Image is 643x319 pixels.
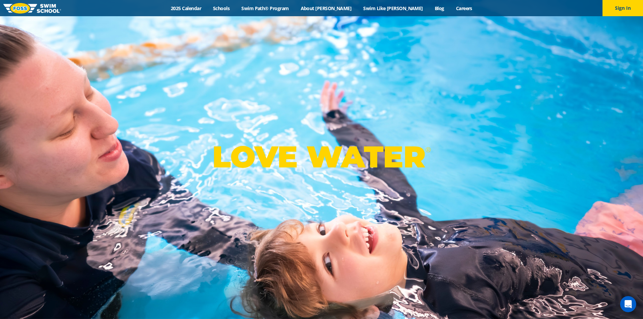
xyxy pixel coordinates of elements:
a: Swim Like [PERSON_NAME] [357,5,429,11]
img: FOSS Swim School Logo [3,3,61,14]
a: Schools [207,5,236,11]
a: 2025 Calendar [165,5,207,11]
iframe: Intercom live chat [620,296,636,312]
p: LOVE WATER [212,139,431,175]
a: About [PERSON_NAME] [295,5,357,11]
a: Swim Path® Program [236,5,295,11]
a: Careers [450,5,478,11]
a: Blog [429,5,450,11]
sup: ® [425,145,431,154]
